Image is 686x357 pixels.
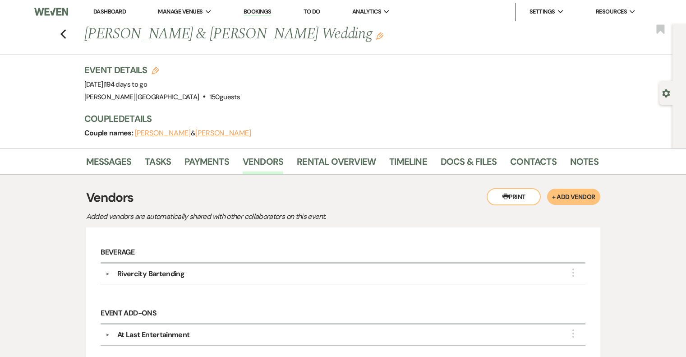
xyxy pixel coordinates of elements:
[662,88,670,97] button: Open lead details
[86,154,132,174] a: Messages
[102,333,113,337] button: ▼
[84,128,135,138] span: Couple names:
[145,154,171,174] a: Tasks
[195,130,251,137] button: [PERSON_NAME]
[243,154,283,174] a: Vendors
[210,93,240,102] span: 150 guests
[86,211,402,223] p: Added vendors are automatically shared with other collaborators on this event.
[389,154,427,174] a: Timeline
[135,130,191,137] button: [PERSON_NAME]
[487,188,541,205] button: Print
[135,129,251,138] span: &
[352,7,381,16] span: Analytics
[103,80,147,89] span: |
[101,242,585,264] h6: Beverage
[376,32,383,40] button: Edit
[84,93,199,102] span: [PERSON_NAME][GEOGRAPHIC_DATA]
[570,154,599,174] a: Notes
[105,80,147,89] span: 194 days to go
[297,154,376,174] a: Rental Overview
[547,189,600,205] button: + Add Vendor
[117,269,184,279] div: Rivercity Bartending
[84,23,488,45] h1: [PERSON_NAME] & [PERSON_NAME] Wedding
[86,188,600,207] h3: Vendors
[102,272,113,276] button: ▼
[84,64,240,76] h3: Event Details
[117,329,190,340] div: At Last Entertainment
[84,80,147,89] span: [DATE]
[34,2,68,21] img: Weven Logo
[529,7,555,16] span: Settings
[101,303,585,325] h6: Event Add-Ons
[596,7,627,16] span: Resources
[304,8,320,15] a: To Do
[184,154,229,174] a: Payments
[158,7,203,16] span: Manage Venues
[93,8,126,15] a: Dashboard
[510,154,557,174] a: Contacts
[441,154,497,174] a: Docs & Files
[84,112,589,125] h3: Couple Details
[244,8,272,16] a: Bookings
